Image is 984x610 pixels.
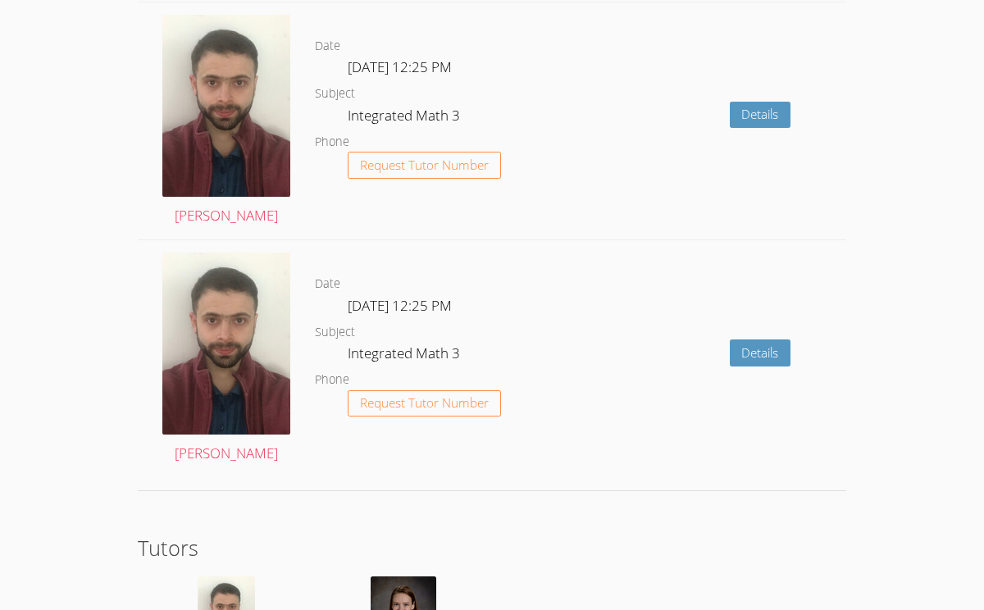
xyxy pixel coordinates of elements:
[162,253,290,466] a: [PERSON_NAME]
[162,15,290,228] a: [PERSON_NAME]
[315,36,340,57] dt: Date
[348,57,452,76] span: [DATE] 12:25 PM
[162,253,290,435] img: avatar.png
[315,370,349,390] dt: Phone
[360,397,489,409] span: Request Tutor Number
[348,296,452,315] span: [DATE] 12:25 PM
[315,322,355,343] dt: Subject
[348,342,463,370] dd: Integrated Math 3
[315,84,355,104] dt: Subject
[730,102,791,129] a: Details
[360,159,489,171] span: Request Tutor Number
[315,132,349,152] dt: Phone
[348,152,501,179] button: Request Tutor Number
[348,390,501,417] button: Request Tutor Number
[730,339,791,366] a: Details
[348,104,463,132] dd: Integrated Math 3
[162,15,290,197] img: avatar.png
[315,274,340,294] dt: Date
[138,532,846,563] h2: Tutors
